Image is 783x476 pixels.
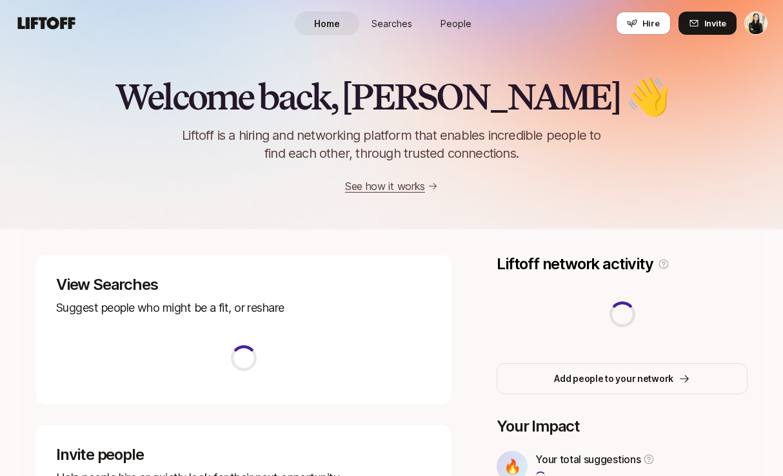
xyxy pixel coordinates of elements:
a: People [424,12,488,35]
p: Liftoff network activity [497,255,653,273]
img: Alison Ryu [745,12,767,34]
button: Hire [616,12,671,35]
button: Alison Ryu [744,12,768,35]
p: Your total suggestions [535,451,640,468]
span: Hire [642,17,660,30]
p: Suggest people who might be a fit, or reshare [56,299,431,317]
button: Add people to your network [497,363,748,394]
button: Invite [679,12,737,35]
a: Home [295,12,359,35]
p: Add people to your network [554,371,673,386]
h2: Welcome back, [PERSON_NAME] 👋 [115,77,668,116]
span: People [441,17,471,30]
p: Invite people [56,446,431,464]
a: Searches [359,12,424,35]
p: View Searches [56,276,431,294]
span: Home [314,17,340,30]
span: Invite [704,17,726,30]
p: Your Impact [497,417,748,435]
span: Searches [372,17,412,30]
a: See how it works [345,180,425,193]
p: Liftoff is a hiring and networking platform that enables incredible people to find each other, th... [161,126,622,162]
